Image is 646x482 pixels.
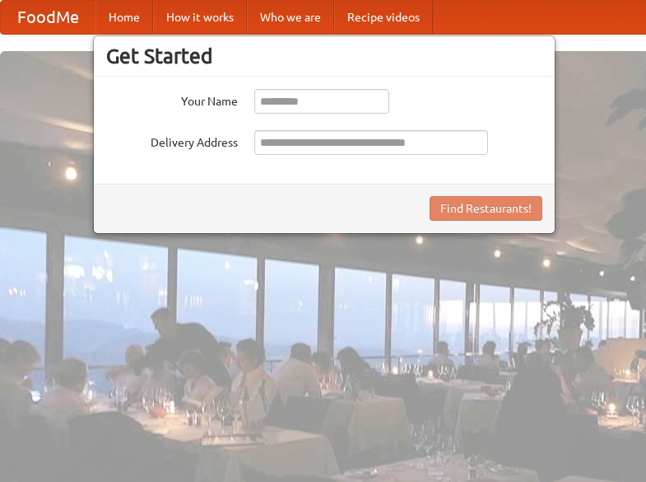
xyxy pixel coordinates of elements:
[95,1,153,34] a: Home
[430,196,542,221] button: Find Restaurants!
[106,44,542,68] h3: Get Started
[247,1,334,34] a: Who we are
[106,130,238,151] label: Delivery Address
[1,1,95,34] a: FoodMe
[106,89,238,110] label: Your Name
[334,1,433,34] a: Recipe videos
[153,1,247,34] a: How it works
